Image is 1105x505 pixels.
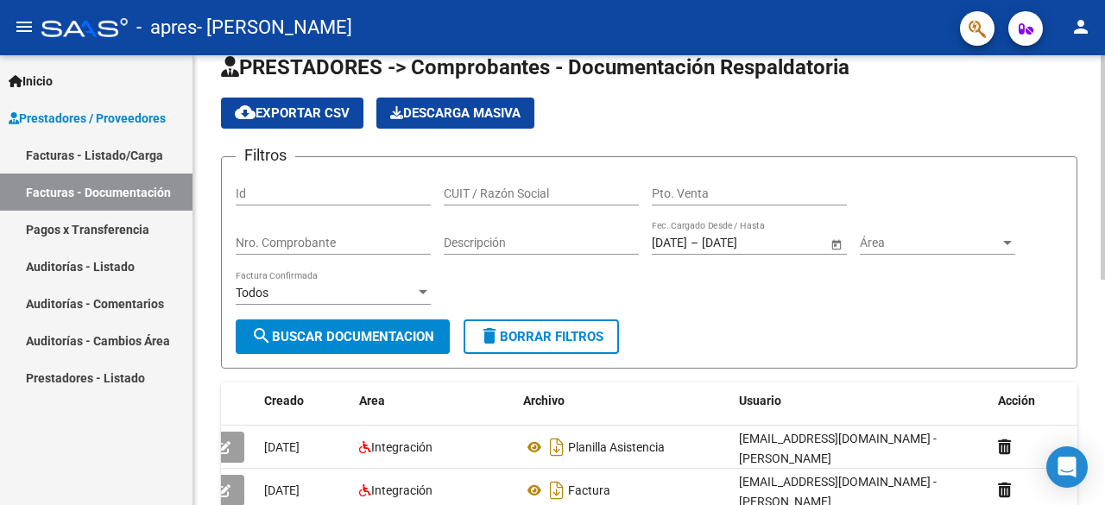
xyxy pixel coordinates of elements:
[235,105,350,121] span: Exportar CSV
[236,143,295,167] h3: Filtros
[1046,446,1088,488] div: Open Intercom Messenger
[371,440,433,454] span: Integración
[371,483,433,497] span: Integración
[9,72,53,91] span: Inicio
[546,477,568,504] i: Descargar documento
[390,105,521,121] span: Descarga Masiva
[251,325,272,346] mat-icon: search
[827,235,845,253] button: Open calendar
[516,382,732,420] datatable-header-cell: Archivo
[359,394,385,407] span: Area
[376,98,534,129] button: Descarga Masiva
[264,394,304,407] span: Creado
[376,98,534,129] app-download-masive: Descarga masiva de comprobantes (adjuntos)
[14,16,35,37] mat-icon: menu
[352,382,516,420] datatable-header-cell: Area
[236,319,450,354] button: Buscar Documentacion
[568,483,610,497] span: Factura
[236,286,268,300] span: Todos
[464,319,619,354] button: Borrar Filtros
[691,236,698,250] span: –
[568,440,665,454] span: Planilla Asistencia
[860,236,1000,250] span: Área
[739,394,781,407] span: Usuario
[739,432,937,465] span: [EMAIL_ADDRESS][DOMAIN_NAME] - [PERSON_NAME]
[264,440,300,454] span: [DATE]
[732,382,991,420] datatable-header-cell: Usuario
[652,236,687,250] input: Fecha inicio
[479,329,603,344] span: Borrar Filtros
[264,483,300,497] span: [DATE]
[235,102,256,123] mat-icon: cloud_download
[702,236,786,250] input: Fecha fin
[197,9,352,47] span: - [PERSON_NAME]
[998,394,1035,407] span: Acción
[523,394,565,407] span: Archivo
[251,329,434,344] span: Buscar Documentacion
[221,98,363,129] button: Exportar CSV
[991,382,1077,420] datatable-header-cell: Acción
[1070,16,1091,37] mat-icon: person
[221,55,849,79] span: PRESTADORES -> Comprobantes - Documentación Respaldatoria
[546,433,568,461] i: Descargar documento
[479,325,500,346] mat-icon: delete
[9,109,166,128] span: Prestadores / Proveedores
[136,9,197,47] span: - apres
[257,382,352,420] datatable-header-cell: Creado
